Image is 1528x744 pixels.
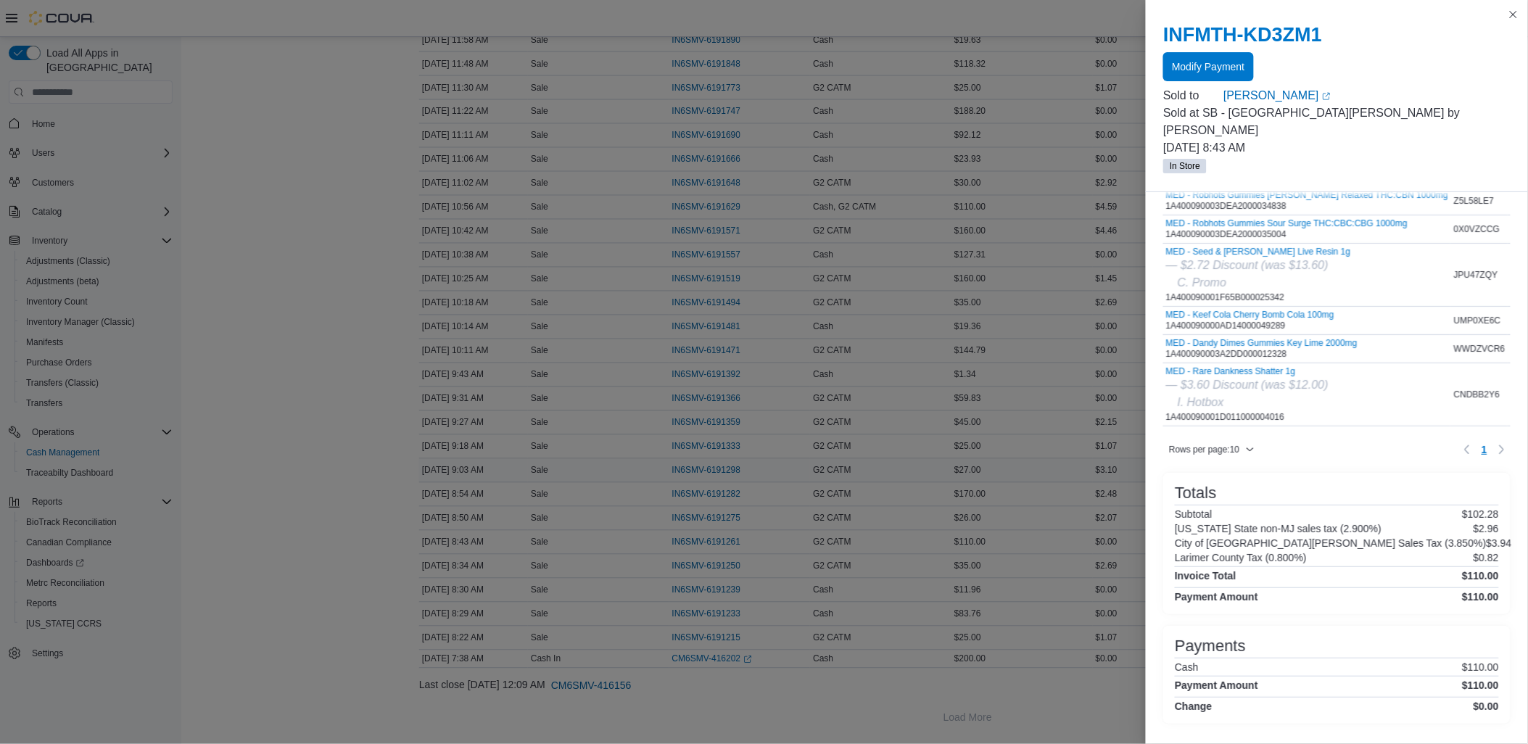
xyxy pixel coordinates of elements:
button: Close this dialog [1505,6,1522,23]
h2: INFMTH-KD3ZM1 [1163,23,1511,46]
p: [DATE] 8:43 AM [1163,139,1511,157]
button: Modify Payment [1163,52,1253,81]
div: 1A400090000AD14000049289 [1166,310,1334,331]
p: Sold at SB - [GEOGRAPHIC_DATA][PERSON_NAME] by [PERSON_NAME] [1163,104,1511,139]
div: Sold to [1163,87,1221,104]
h4: $110.00 [1462,570,1499,582]
h4: $110.00 [1462,679,1499,691]
h4: Payment Amount [1175,679,1258,691]
h4: Change [1175,700,1212,712]
h6: Subtotal [1175,508,1212,520]
div: 1A400090003DEA2000034838 [1166,190,1448,212]
span: WWDZVCR6 [1454,343,1506,355]
button: MED - Robhots Gummies Sour Surge THC:CBC:CBG 1000mg [1166,218,1408,228]
span: UMP0XE6C [1454,315,1501,326]
h6: Cash [1175,661,1199,673]
i: C. Promo [1178,276,1227,289]
span: In Store [1163,159,1207,173]
div: 1A400090001F65B000025342 [1166,247,1351,303]
div: — $2.72 Discount (was $13.60) [1166,257,1351,274]
p: $102.28 [1462,508,1499,520]
span: 1 [1482,442,1487,457]
button: Next page [1493,441,1511,458]
button: Previous page [1458,441,1476,458]
button: MED - Rare Dankness Shatter 1g [1166,366,1329,376]
p: $3.94 [1487,537,1512,549]
h3: Payments [1175,637,1246,655]
div: 1A400090003A2DD000012328 [1166,338,1358,360]
button: MED - Keef Cola Cherry Bomb Cola 100mg [1166,310,1334,320]
span: Z5L58LE7 [1454,195,1494,207]
h4: Invoice Total [1175,570,1236,582]
h4: Payment Amount [1175,591,1258,603]
button: MED - Robhots Gummies [PERSON_NAME] Relaxed THC:CBN 1000mg [1166,190,1448,200]
div: — $3.60 Discount (was $12.00) [1166,376,1329,394]
i: I. Hotbox [1178,396,1224,408]
h6: [US_STATE] State non-MJ sales tax (2.900%) [1175,523,1382,534]
button: MED - Dandy Dimes Gummies Key Lime 2000mg [1166,338,1358,348]
button: MED - Seed & [PERSON_NAME] Live Resin 1g [1166,247,1351,257]
p: $0.82 [1474,552,1499,563]
a: [PERSON_NAME]External link [1223,87,1511,104]
svg: External link [1322,92,1331,101]
nav: Pagination for table: MemoryTable from EuiInMemoryTable [1458,438,1511,461]
span: 0X0VZCCG [1454,223,1500,235]
div: 1A400090003DEA2000035004 [1166,218,1408,240]
h4: $110.00 [1462,591,1499,603]
p: $2.96 [1474,523,1499,534]
ul: Pagination for table: MemoryTable from EuiInMemoryTable [1476,438,1493,461]
span: Rows per page : 10 [1169,444,1239,455]
button: Rows per page:10 [1163,441,1260,458]
h6: Larimer County Tax (0.800%) [1175,552,1307,563]
div: 1A400090001D011000004016 [1166,366,1329,423]
h3: Totals [1175,484,1216,502]
span: CNDBB2Y6 [1454,389,1500,400]
button: Page 1 of 1 [1476,438,1493,461]
p: $110.00 [1462,661,1499,673]
h6: City of [GEOGRAPHIC_DATA][PERSON_NAME] Sales Tax (3.850%) [1175,537,1486,549]
span: In Store [1170,160,1200,173]
h4: $0.00 [1474,700,1499,712]
span: JPU47ZQY [1454,269,1498,281]
span: Modify Payment [1172,59,1244,74]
